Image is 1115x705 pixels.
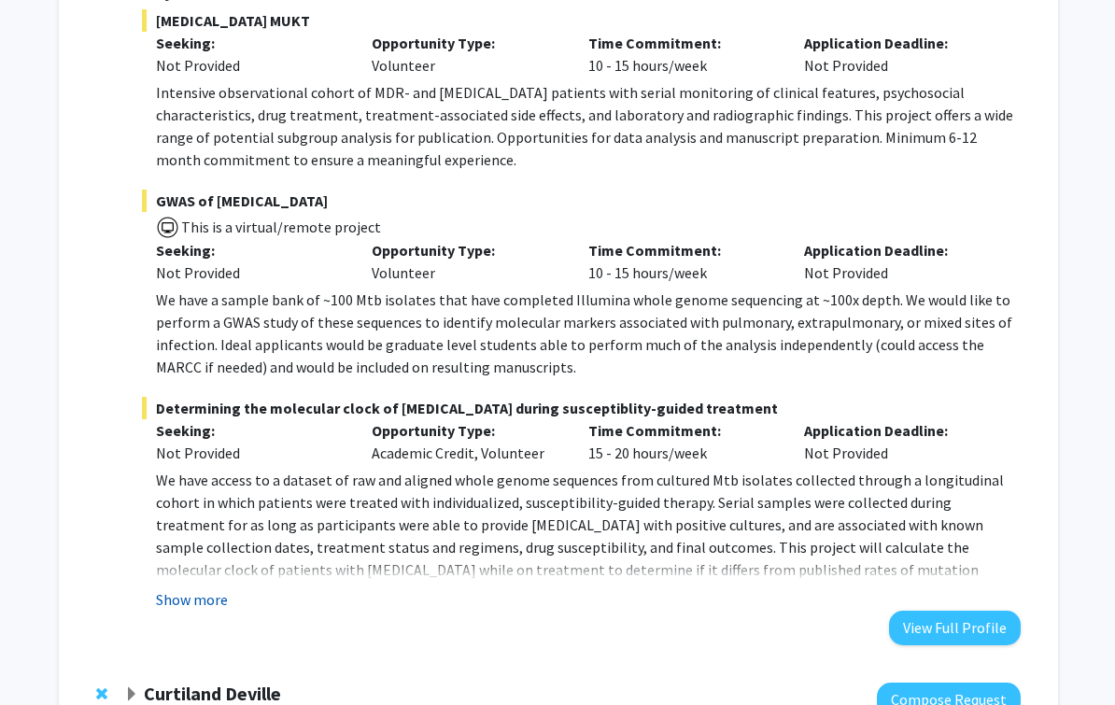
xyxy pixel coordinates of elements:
[157,261,346,284] div: Not Provided
[805,419,994,442] p: Application Deadline:
[359,239,575,284] div: Volunteer
[97,686,108,701] span: Remove Curtiland Deville from bookmarks
[359,419,575,464] div: Academic Credit, Volunteer
[157,81,1022,171] p: Intensive observational cohort of MDR- and [MEDICAL_DATA] patients with serial monitoring of clin...
[157,469,1022,648] p: We have access to a dataset of raw and aligned whole genome sequences from cultured Mtb isolates ...
[575,32,792,77] div: 10 - 15 hours/week
[157,289,1022,378] p: We have a sample bank of ~100 Mtb isolates that have completed Illumina whole genome sequencing a...
[589,32,778,54] p: Time Commitment:
[791,239,1008,284] div: Not Provided
[125,687,140,702] span: Expand Curtiland Deville Bookmark
[157,54,346,77] div: Not Provided
[373,419,561,442] p: Opportunity Type:
[14,621,79,691] iframe: Chat
[373,32,561,54] p: Opportunity Type:
[157,442,346,464] div: Not Provided
[143,397,1022,419] span: Determining the molecular clock of [MEDICAL_DATA] during susceptiblity-guided treatment
[143,190,1022,212] span: GWAS of [MEDICAL_DATA]
[157,32,346,54] p: Seeking:
[157,588,229,611] button: Show more
[805,239,994,261] p: Application Deadline:
[157,239,346,261] p: Seeking:
[791,32,1008,77] div: Not Provided
[890,611,1022,645] button: View Full Profile
[359,32,575,77] div: Volunteer
[180,218,382,236] span: This is a virtual/remote project
[805,32,994,54] p: Application Deadline:
[145,682,282,705] strong: Curtiland Deville
[575,239,792,284] div: 10 - 15 hours/week
[589,239,778,261] p: Time Commitment:
[143,9,1022,32] span: [MEDICAL_DATA] MUKT
[575,419,792,464] div: 15 - 20 hours/week
[791,419,1008,464] div: Not Provided
[589,419,778,442] p: Time Commitment:
[157,419,346,442] p: Seeking:
[373,239,561,261] p: Opportunity Type:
